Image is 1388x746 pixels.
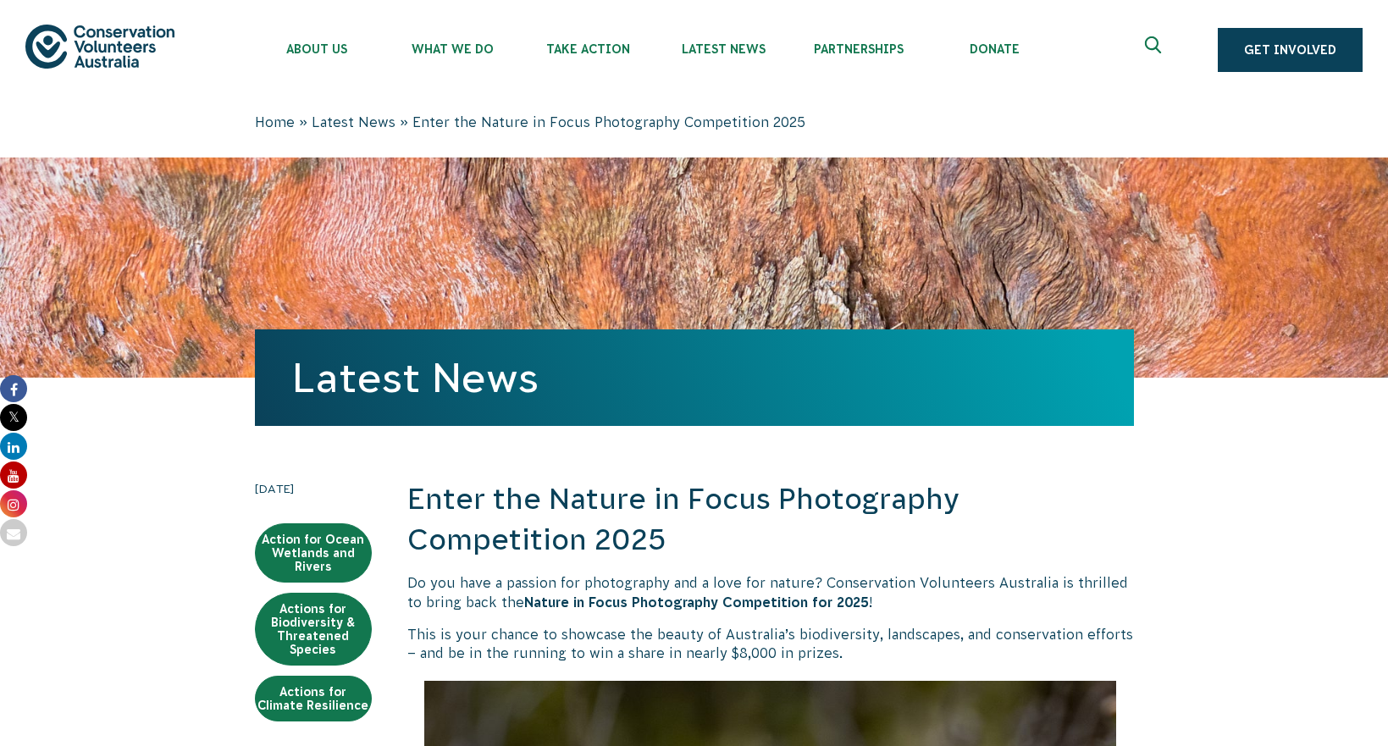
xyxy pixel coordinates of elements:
time: [DATE] [255,479,372,498]
span: About Us [249,42,384,56]
button: Expand search box Close search box [1135,30,1175,70]
span: Donate [926,42,1062,56]
a: Get Involved [1218,28,1363,72]
a: Actions for Climate Resilience [255,676,372,721]
strong: Nature in Focus Photography Competition for 2025 [524,594,869,610]
p: This is your chance to showcase the beauty of Australia’s biodiversity, landscapes, and conservat... [407,625,1134,663]
p: Do you have a passion for photography and a love for nature? Conservation Volunteers Australia is... [407,573,1134,611]
a: Home [255,114,295,130]
span: Partnerships [791,42,926,56]
h2: Enter the Nature in Focus Photography Competition 2025 [407,479,1134,560]
span: Enter the Nature in Focus Photography Competition 2025 [412,114,805,130]
a: Latest News [292,355,539,401]
span: Latest News [655,42,791,56]
img: logo.svg [25,25,174,68]
span: Take Action [520,42,655,56]
span: » [400,114,408,130]
span: Expand search box [1145,36,1166,64]
a: Latest News [312,114,395,130]
span: What We Do [384,42,520,56]
span: » [299,114,307,130]
a: Action for Ocean Wetlands and Rivers [255,523,372,583]
a: Actions for Biodiversity & Threatened Species [255,593,372,666]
